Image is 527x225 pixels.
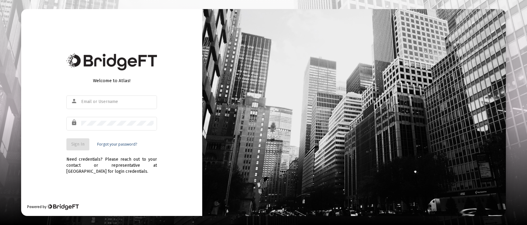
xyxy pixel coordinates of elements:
button: Sign In [66,138,89,150]
div: Powered by [27,204,79,210]
mat-icon: lock [71,119,78,126]
span: Sign In [71,142,85,147]
mat-icon: person [71,98,78,105]
div: Need credentials? Please reach out to your contact or representative at [GEOGRAPHIC_DATA] for log... [66,150,157,175]
input: Email or Username [81,99,154,104]
img: Bridge Financial Technology Logo [66,53,157,70]
div: Welcome to Atlas! [66,78,157,84]
a: Forgot your password? [97,141,137,147]
img: Bridge Financial Technology Logo [47,204,79,210]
